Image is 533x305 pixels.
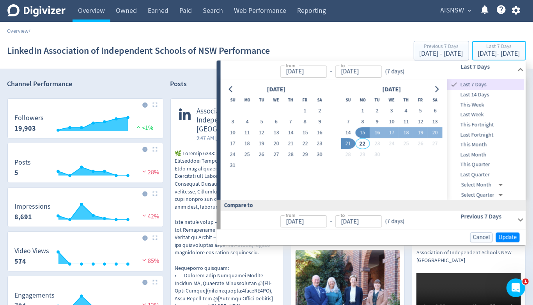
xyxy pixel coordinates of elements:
div: Select Quarter [461,190,506,200]
button: 1 [355,106,370,117]
button: 26 [255,149,269,160]
th: Saturday [428,95,442,106]
button: 2 [370,106,384,117]
button: 11 [399,117,413,128]
button: 28 [341,149,355,160]
svg: Posts 5 [11,159,160,179]
div: This Week [447,100,524,110]
span: Last 7 Days [459,80,524,89]
button: 10 [225,128,240,138]
button: 20 [269,138,283,149]
img: Placeholder [152,191,158,196]
button: 22 [298,138,312,149]
button: 6 [269,117,283,128]
span: This Month [447,140,524,149]
span: AISNSW [441,4,464,17]
iframe: Intercom live chat [506,278,525,297]
div: - [327,217,335,226]
dt: Engagements [15,291,55,300]
button: 28 [283,149,298,160]
span: Last Fortnight [447,131,524,139]
button: 25 [399,138,413,149]
div: This Fortnight [447,120,524,130]
button: 31 [225,160,240,171]
button: 24 [384,138,399,149]
button: 8 [355,117,370,128]
th: Sunday [341,95,355,106]
div: Last Quarter [447,170,524,180]
button: Cancel [470,232,493,242]
span: 85% [140,257,159,265]
strong: 574 [15,257,27,266]
img: negative-performance.svg [140,168,148,174]
img: Placeholder [152,235,158,240]
button: 5 [255,117,269,128]
button: 12 [255,128,269,138]
label: to [340,212,345,219]
span: 9:47 AM [DATE] AEST [197,134,276,142]
span: Last Quarter [447,170,524,179]
div: Previous 7 Days [420,44,463,50]
button: 16 [312,128,327,138]
div: [DATE] [380,84,403,95]
button: 4 [399,106,413,117]
div: Compare to [217,200,526,211]
button: 17 [384,128,399,138]
span: Last Week [447,111,524,119]
button: 15 [355,128,370,138]
div: Select Month [461,180,506,190]
button: 13 [269,128,283,138]
th: Monday [355,95,370,106]
img: Placeholder [152,147,158,152]
button: 1 [298,106,312,117]
button: Previous 7 Days[DATE] - [DATE] [414,41,469,60]
strong: 8,691 [15,212,32,222]
strong: 19,903 [15,124,36,133]
span: / [29,27,31,34]
div: Last 7 Days [478,44,520,50]
th: Sunday [225,95,240,106]
dt: Posts [15,158,31,167]
button: 14 [341,128,355,138]
h6: Last 7 Days [460,62,514,71]
button: 3 [384,106,399,117]
th: Tuesday [255,95,269,106]
button: 7 [341,117,355,128]
th: Friday [413,95,428,106]
button: 6 [428,106,442,117]
span: Update [499,234,517,240]
button: 27 [269,149,283,160]
button: Update [496,232,520,242]
button: 10 [384,117,399,128]
div: Last 14 Days [447,90,524,100]
a: Overview [7,27,29,34]
span: 1 [522,278,529,285]
div: Last Fortnight [447,130,524,140]
span: This Week [447,101,524,109]
button: 17 [225,138,240,149]
img: Placeholder [152,102,158,107]
th: Thursday [399,95,413,106]
button: 8 [298,117,312,128]
svg: Video Views 574 [11,247,160,268]
button: 19 [413,128,428,138]
th: Wednesday [269,95,283,106]
button: 12 [413,117,428,128]
button: 24 [225,149,240,160]
span: Last Month [447,151,524,159]
nav: presets [447,79,524,200]
h2: Posts [170,79,187,91]
button: 16 [370,128,384,138]
button: 18 [399,128,413,138]
button: 30 [370,149,384,160]
div: [DATE] [264,84,288,95]
div: from-to(7 days)Last 7 Days [221,60,526,79]
dt: Followers [15,113,44,122]
button: 26 [413,138,428,149]
img: Placeholder [152,280,158,285]
span: This Quarter [447,161,524,169]
span: Last 14 Days [447,90,524,99]
div: Last Month [447,150,524,160]
button: 7 [283,117,298,128]
svg: Impressions 8,691 [11,203,160,223]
